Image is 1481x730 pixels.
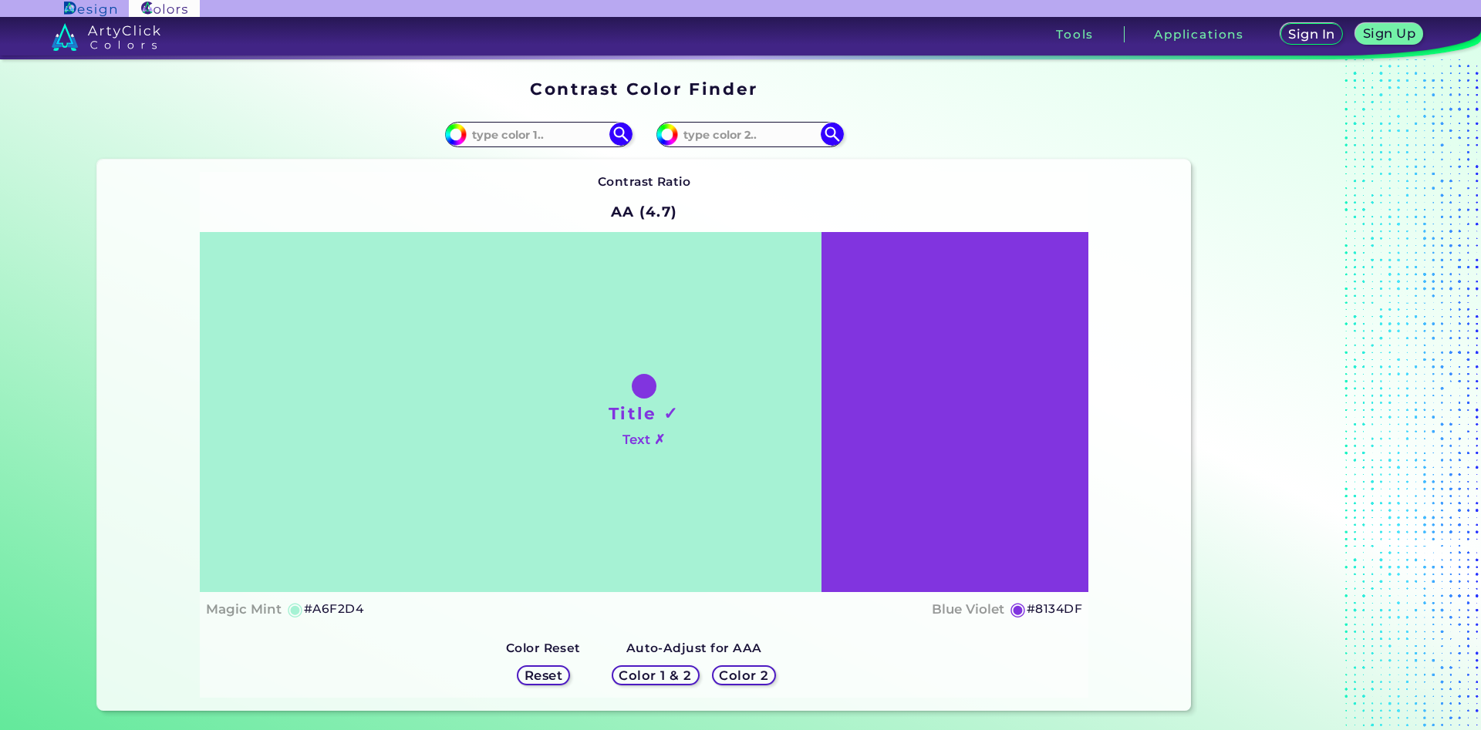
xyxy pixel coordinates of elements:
[526,669,561,681] h5: Reset
[604,195,685,229] h2: AA (4.7)
[622,669,688,681] h5: Color 1 & 2
[304,599,363,619] h5: #A6F2D4
[206,598,282,621] h4: Magic Mint
[721,669,766,681] h5: Color 2
[821,123,844,146] img: icon search
[64,2,116,16] img: ArtyClick Design logo
[467,124,610,145] input: type color 1..
[287,600,304,618] h5: ◉
[1359,25,1420,44] a: Sign Up
[1365,28,1413,39] h5: Sign Up
[622,429,665,451] h4: Text ✗
[530,77,757,100] h1: Contrast Color Finder
[626,641,762,655] strong: Auto-Adjust for AAA
[609,123,633,146] img: icon search
[598,174,691,189] strong: Contrast Ratio
[1290,29,1332,40] h5: Sign In
[506,641,581,655] strong: Color Reset
[609,402,680,425] h1: Title ✓
[52,23,160,51] img: logo_artyclick_colors_white.svg
[678,124,821,145] input: type color 2..
[1010,600,1027,618] h5: ◉
[1056,29,1094,40] h3: Tools
[1284,25,1340,44] a: Sign In
[1027,599,1082,619] h5: #8134DF
[932,598,1004,621] h4: Blue Violet
[1154,29,1244,40] h3: Applications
